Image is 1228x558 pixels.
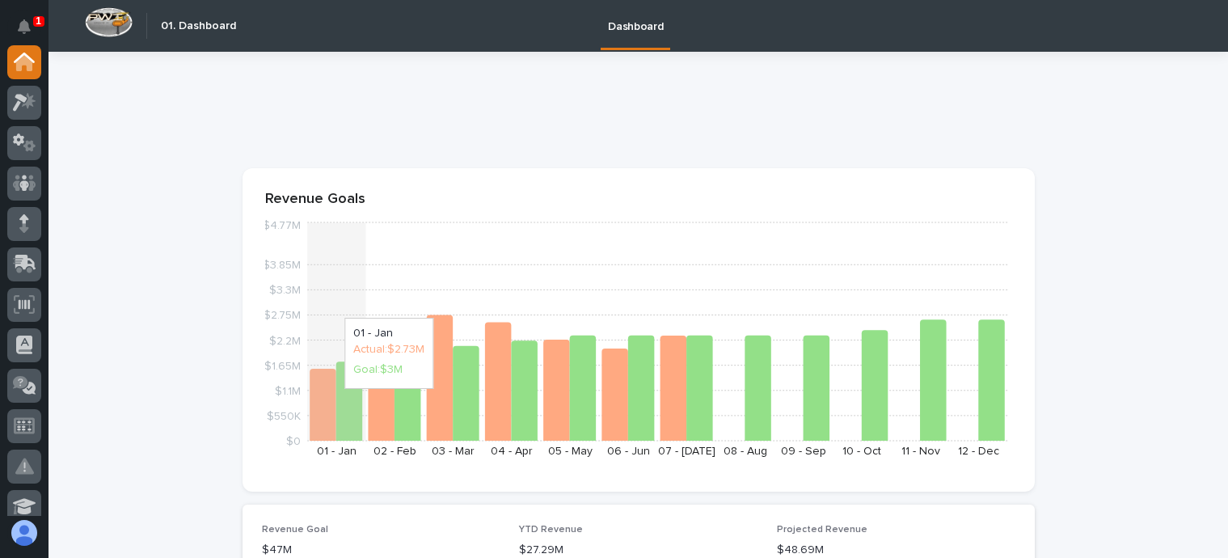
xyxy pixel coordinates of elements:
tspan: $0 [286,436,301,447]
text: 08 - Aug [723,446,766,457]
button: Notifications [7,10,41,44]
text: 07 - [DATE] [658,446,715,457]
text: 04 - Apr [490,446,532,457]
span: Projected Revenue [777,525,867,535]
tspan: $1.65M [264,360,301,371]
div: Notifications1 [20,19,41,45]
text: 12 - Dec [958,446,999,457]
text: 01 - Jan [316,446,356,457]
span: YTD Revenue [519,525,583,535]
h2: 01. Dashboard [161,19,236,33]
tspan: $2.2M [269,335,301,346]
tspan: $4.77M [263,220,301,231]
tspan: $3.3M [269,285,301,296]
text: 10 - Oct [842,446,881,457]
text: 03 - Mar [432,446,475,457]
text: 02 - Feb [373,446,416,457]
span: Revenue Goal [262,525,328,535]
tspan: $550K [267,410,301,421]
tspan: $2.75M [264,310,301,321]
text: 05 - May [547,446,592,457]
tspan: $3.85M [263,260,301,271]
text: 06 - Jun [606,446,649,457]
tspan: $1.1M [275,385,301,396]
p: Revenue Goals [265,191,1012,209]
p: 1 [36,15,41,27]
img: Workspace Logo [85,7,133,37]
text: 09 - Sep [781,446,826,457]
button: users-avatar [7,516,41,550]
text: 11 - Nov [901,446,939,457]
